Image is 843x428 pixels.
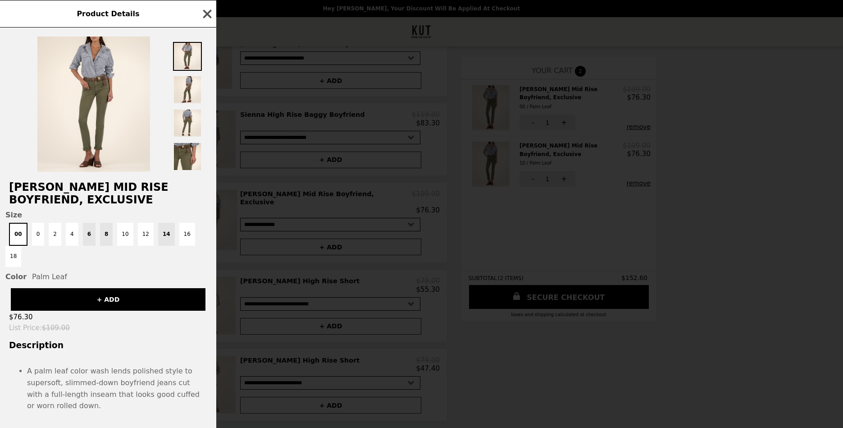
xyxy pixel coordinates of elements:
span: Color [5,272,27,281]
img: 00 / Palm Leaf [37,37,150,172]
div: Palm Leaf [5,272,211,281]
button: 4 [66,223,78,246]
button: 2 [49,223,61,246]
button: 12 [138,223,154,246]
img: Thumbnail 3 [173,109,202,138]
button: 18 [5,246,21,267]
button: 16 [179,223,195,246]
span: Size [5,211,211,219]
button: 10 [117,223,133,246]
span: $109.00 [42,324,70,332]
button: 0 [32,223,45,246]
li: A palm leaf color wash lends polished style to supersoft, slimmed-down boyfriend jeans cut with a... [27,365,207,411]
img: Thumbnail 2 [173,75,202,104]
button: + ADD [11,288,205,311]
img: Thumbnail 4 [173,142,202,171]
span: Product Details [77,9,139,18]
button: 00 [9,223,27,246]
img: Thumbnail 1 [173,42,202,71]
